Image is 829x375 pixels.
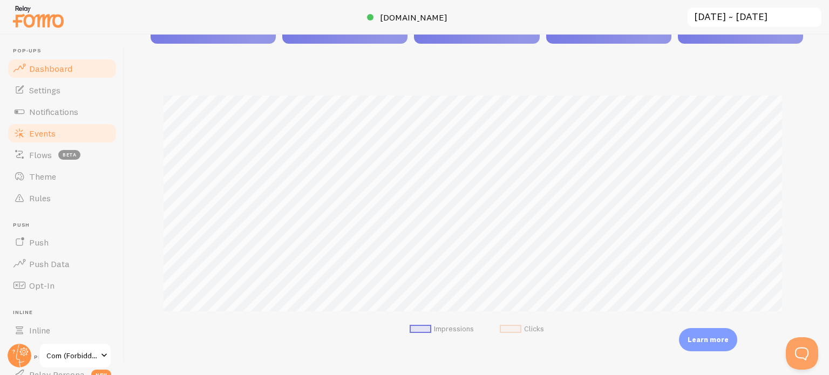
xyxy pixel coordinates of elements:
span: Inline [29,325,50,336]
span: Push [29,237,49,248]
a: Push Data [6,253,118,275]
a: Com (Forbiddenfruit) [39,343,112,369]
span: Theme [29,171,56,182]
span: Push [13,222,118,229]
a: Theme [6,166,118,187]
span: beta [58,150,80,160]
a: Events [6,122,118,144]
a: Flows beta [6,144,118,166]
span: Pop-ups [13,47,118,54]
li: Impressions [410,324,474,334]
a: Rules [6,187,118,209]
span: Events [29,128,56,139]
span: Flows [29,149,52,160]
span: Inline [13,309,118,316]
a: Opt-In [6,275,118,296]
div: Learn more [679,328,737,351]
li: Clicks [500,324,544,334]
a: Notifications [6,101,118,122]
span: Notifications [29,106,78,117]
span: Opt-In [29,280,55,291]
span: Rules [29,193,51,203]
a: Settings [6,79,118,101]
span: Settings [29,85,60,96]
p: Learn more [688,335,729,345]
span: Com (Forbiddenfruit) [46,349,98,362]
img: fomo-relay-logo-orange.svg [11,3,65,30]
a: Push [6,231,118,253]
iframe: Help Scout Beacon - Open [786,337,818,370]
a: Dashboard [6,58,118,79]
span: Dashboard [29,63,72,74]
a: Inline [6,319,118,341]
span: Push Data [29,258,70,269]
